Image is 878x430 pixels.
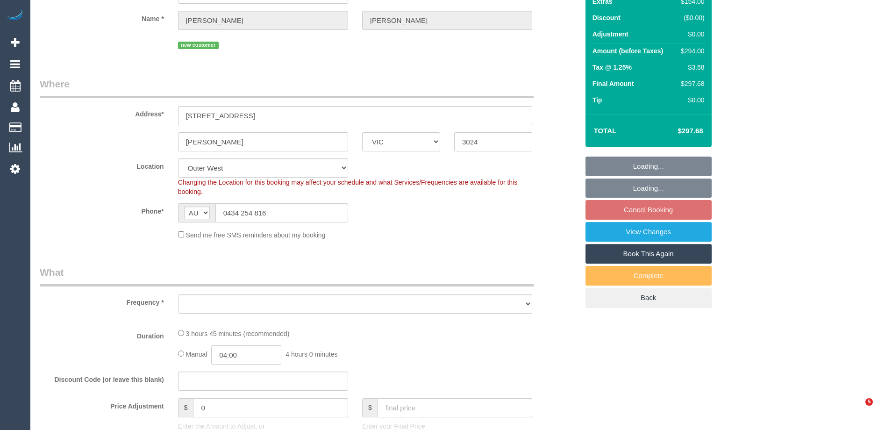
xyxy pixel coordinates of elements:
[33,106,171,119] label: Address*
[454,132,532,151] input: Post Code*
[33,294,171,307] label: Frequency *
[362,398,378,417] span: $
[6,9,24,22] img: Automaid Logo
[585,288,712,308] a: Back
[33,372,171,384] label: Discount Code (or leave this blank)
[865,398,873,406] span: 5
[178,42,219,49] span: new customer
[677,13,704,22] div: ($0.00)
[592,79,634,88] label: Final Amount
[585,222,712,242] a: View Changes
[594,127,617,135] strong: Total
[677,63,704,72] div: $3.68
[33,11,171,23] label: Name *
[40,77,534,98] legend: Where
[592,13,621,22] label: Discount
[592,46,663,56] label: Amount (before Taxes)
[215,203,348,222] input: Phone*
[286,351,337,358] span: 4 hours 0 minutes
[846,398,869,421] iframe: Intercom live chat
[592,63,632,72] label: Tax @ 1.25%
[592,95,602,105] label: Tip
[585,244,712,264] a: Book This Again
[677,95,704,105] div: $0.00
[33,398,171,411] label: Price Adjustment
[650,127,703,135] h4: $297.68
[178,179,518,195] span: Changing the Location for this booking may affect your schedule and what Services/Frequencies are...
[178,398,193,417] span: $
[677,79,704,88] div: $297.68
[677,46,704,56] div: $294.00
[378,398,532,417] input: final price
[677,29,704,39] div: $0.00
[40,265,534,287] legend: What
[33,203,171,216] label: Phone*
[186,330,290,337] span: 3 hours 45 minutes (recommended)
[186,351,207,358] span: Manual
[33,158,171,171] label: Location
[178,132,348,151] input: Suburb*
[186,231,326,239] span: Send me free SMS reminders about my booking
[592,29,628,39] label: Adjustment
[33,328,171,341] label: Duration
[362,11,532,30] input: Last Name*
[178,11,348,30] input: First Name*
